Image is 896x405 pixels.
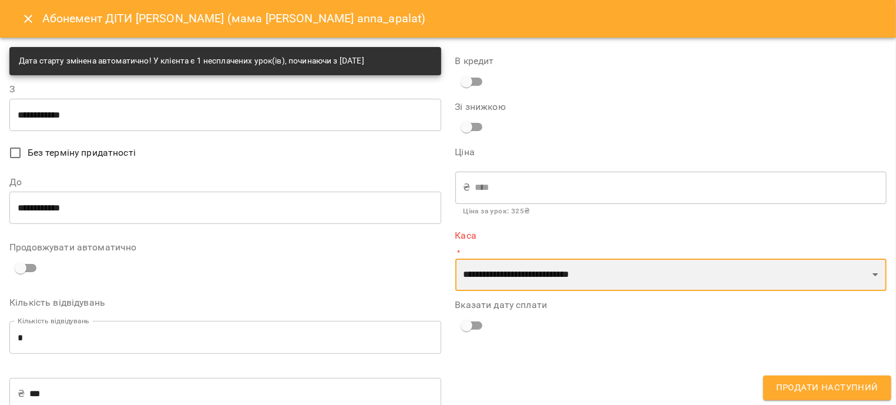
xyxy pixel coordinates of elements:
label: Ціна [455,148,887,157]
div: Дата старту змінена автоматично! У клієнта є 1 несплачених урок(ів), починаючи з [DATE] [19,51,364,72]
label: До [9,178,441,187]
h6: Абонемент ДІТИ [PERSON_NAME] (мама [PERSON_NAME] anna_apalat) [42,9,426,28]
b: Ціна за урок : 325 ₴ [464,207,530,215]
label: Вказати дату сплати [455,300,887,310]
label: Кількість відвідувань [9,298,441,307]
p: ₴ [464,180,471,195]
label: Каса [455,231,887,240]
button: Продати наступний [763,376,891,400]
button: Close [14,5,42,33]
label: З [9,85,441,94]
p: ₴ [18,387,25,401]
span: Продати наступний [776,380,878,396]
label: В кредит [455,56,887,66]
label: Зі знижкою [455,102,599,112]
span: Без терміну придатності [28,146,136,160]
label: Продовжувати автоматично [9,243,441,252]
